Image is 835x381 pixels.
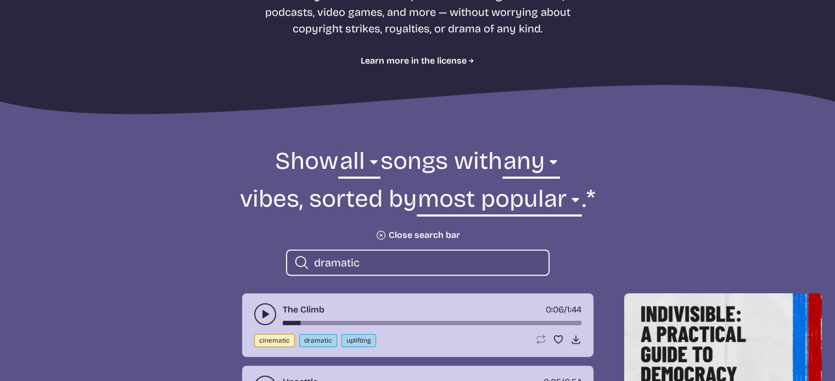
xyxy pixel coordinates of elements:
[502,145,560,183] select: vibe
[553,334,564,345] button: Favorite
[361,54,474,67] a: Learn more in the license
[341,334,376,347] button: uplifting
[338,145,380,183] select: genre
[314,255,540,270] input: search
[535,334,546,345] button: Loop
[283,321,581,325] div: song-time-bar
[299,334,337,347] button: dramatic
[254,334,295,347] button: cinematic
[417,183,582,221] select: sorting
[376,230,460,241] button: Close search bar
[283,303,324,316] a: The Climb
[567,304,581,315] span: 1:44
[546,304,564,315] span: timer
[546,303,581,316] div: /
[254,303,276,325] button: play-pause toggle
[119,145,716,276] form: Show songs with vibes, sorted by .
